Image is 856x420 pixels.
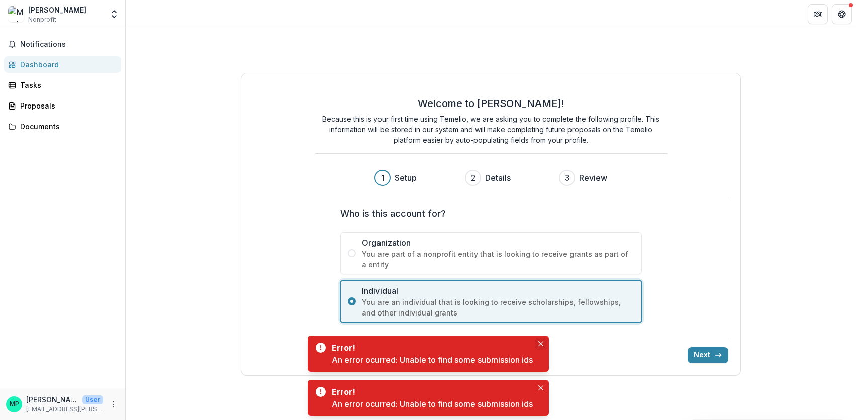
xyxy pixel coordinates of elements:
[315,114,667,145] p: Because this is your first time using Temelio, we are asking you to complete the following profil...
[20,40,117,49] span: Notifications
[20,121,113,132] div: Documents
[26,405,103,414] p: [EMAIL_ADDRESS][PERSON_NAME][DOMAIN_NAME]
[418,97,564,110] h2: Welcome to [PERSON_NAME]!
[332,354,533,366] div: An error ocurred: Unable to find some submission ids
[340,206,636,220] label: Who is this account for?
[82,395,103,404] p: User
[8,6,24,22] img: Mark Plitt
[10,401,19,407] div: Mark Plitt
[471,172,475,184] div: 2
[4,97,121,114] a: Proposals
[362,237,634,249] span: Organization
[565,172,569,184] div: 3
[20,100,113,111] div: Proposals
[362,285,634,297] span: Individual
[26,394,78,405] p: [PERSON_NAME]
[381,172,385,184] div: 1
[332,398,533,410] div: An error ocurred: Unable to find some submission ids
[485,172,511,184] h3: Details
[374,170,607,186] div: Progress
[107,398,119,410] button: More
[808,4,828,24] button: Partners
[20,80,113,90] div: Tasks
[535,382,547,394] button: Close
[4,77,121,93] a: Tasks
[20,59,113,70] div: Dashboard
[362,249,634,270] span: You are part of a nonprofit entity that is looking to receive grants as part of a entity
[579,172,607,184] h3: Review
[4,56,121,73] a: Dashboard
[107,4,121,24] button: Open entity switcher
[362,297,634,318] span: You are an individual that is looking to receive scholarships, fellowships, and other individual ...
[28,5,86,15] div: [PERSON_NAME]
[832,4,852,24] button: Get Help
[332,342,529,354] div: Error!
[395,172,417,184] h3: Setup
[332,386,529,398] div: Error!
[688,347,728,363] button: Next
[535,338,547,350] button: Close
[4,36,121,52] button: Notifications
[4,118,121,135] a: Documents
[28,15,56,24] span: Nonprofit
